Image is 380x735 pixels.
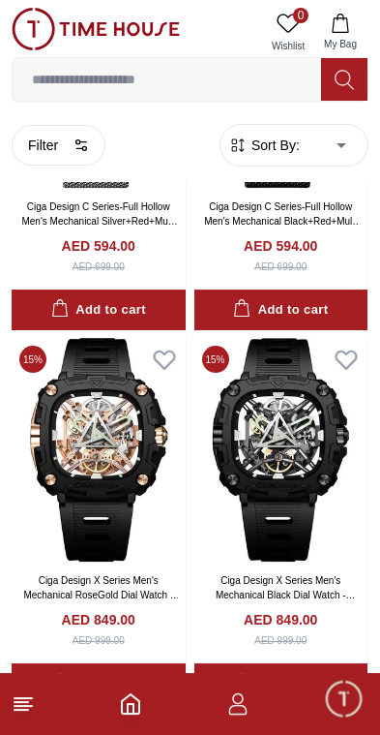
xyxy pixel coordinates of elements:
[312,8,368,57] button: My Bag
[12,290,186,331] button: Add to cart
[248,136,300,155] span: Sort By:
[73,260,125,274] div: AED 699.00
[51,299,146,322] div: Add to cart
[194,663,368,705] button: Add to cart
[62,236,135,256] h4: AED 594.00
[293,8,308,23] span: 0
[216,575,356,615] a: Ciga Design X Series Men's Mechanical Black Dial Watch - X051-BB01- W5B
[194,338,368,562] img: Ciga Design X Series Men's Mechanical Black Dial Watch - X051-BB01- W5B
[264,8,312,57] a: 0Wishlist
[244,610,317,629] h4: AED 849.00
[194,290,368,331] button: Add to cart
[12,338,186,562] img: Ciga Design X Series Men's Mechanical RoseGold Dial Watch - X051-BR01- W5B
[119,692,142,716] a: Home
[228,136,300,155] button: Sort By:
[254,633,307,648] div: AED 999.00
[21,201,177,241] a: Ciga Design C Series-Full Hollow Men's Mechanical Silver+Red+Multi Color Dial Watch - Z011-SISI-W13
[12,8,180,50] img: ...
[264,39,312,53] span: Wishlist
[23,575,179,615] a: Ciga Design X Series Men's Mechanical RoseGold Dial Watch - X051-BR01- W5B
[62,610,135,629] h4: AED 849.00
[19,346,46,373] span: 15 %
[244,236,317,256] h4: AED 594.00
[204,201,362,241] a: Ciga Design C Series-Full Hollow Men's Mechanical Black+Red+Multi Color Dial Watch - Z011-BLBL-W13
[12,125,105,166] button: Filter
[12,663,186,705] button: Add to cart
[73,633,125,648] div: AED 999.00
[316,37,365,51] span: My Bag
[323,678,365,720] div: Chat Widget
[233,299,328,322] div: Add to cart
[254,260,307,274] div: AED 699.00
[202,346,229,373] span: 15 %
